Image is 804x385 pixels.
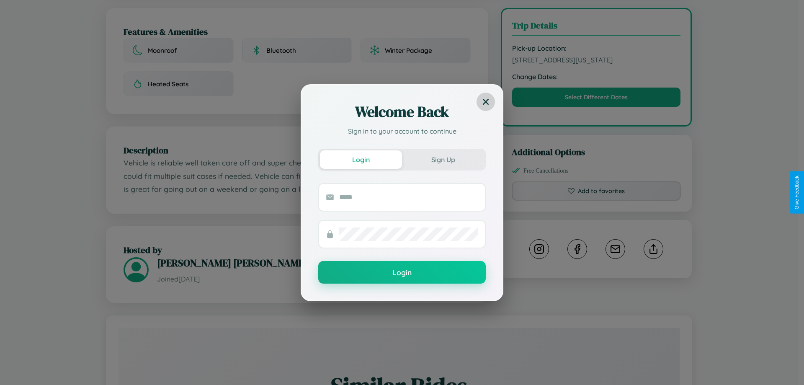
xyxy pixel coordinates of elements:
[318,126,486,136] p: Sign in to your account to continue
[794,176,800,209] div: Give Feedback
[318,261,486,284] button: Login
[402,150,484,169] button: Sign Up
[318,102,486,122] h2: Welcome Back
[320,150,402,169] button: Login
